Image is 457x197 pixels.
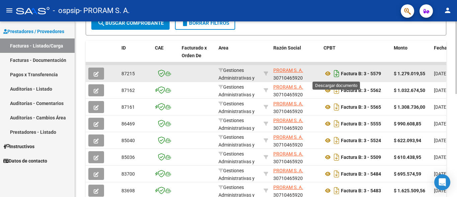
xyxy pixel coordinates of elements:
span: 83700 [121,171,135,177]
span: PRORAM S. A. [273,151,303,157]
i: Descargar documento [332,185,341,196]
span: Facturado x Orden De [182,45,207,58]
strong: Factura B: 3 - 5565 [341,104,381,110]
span: 87215 [121,71,135,76]
strong: $ 1.032.674,50 [394,88,425,93]
mat-icon: menu [5,6,13,14]
span: 87161 [121,104,135,110]
i: Descargar documento [332,169,341,179]
span: Prestadores / Proveedores [3,28,64,35]
span: Gestiones Administrativas y Otros [218,168,255,189]
i: Descargar documento [332,118,341,129]
strong: $ 610.438,95 [394,155,421,160]
span: Area [218,45,229,51]
strong: $ 990.608,85 [394,121,421,126]
div: 30710465920 [273,100,318,114]
span: 86469 [121,121,135,126]
div: 30710465920 [273,167,318,181]
i: Descargar documento [332,85,341,96]
span: Buscar Comprobante [97,20,164,26]
span: 85036 [121,155,135,160]
span: [DATE] [434,138,448,143]
strong: Factura B: 3 - 5524 [341,138,381,143]
datatable-header-cell: CAE [152,41,179,70]
span: 83698 [121,188,135,193]
span: [DATE] [434,188,448,193]
span: PRORAM S. A. [273,134,303,140]
strong: $ 695.574,59 [394,171,421,177]
span: Borrar Filtros [181,20,229,26]
span: Gestiones Administrativas y Otros [218,101,255,122]
span: [DATE] [434,104,448,110]
datatable-header-cell: Facturado x Orden De [179,41,216,70]
span: CPBT [324,45,336,51]
span: Razón Social [273,45,301,51]
datatable-header-cell: Monto [391,41,431,70]
datatable-header-cell: Razón Social [271,41,321,70]
i: Descargar documento [332,135,341,146]
span: PRORAM S. A. [273,101,303,106]
div: 30710465920 [273,150,318,164]
span: PRORAM S. A. [273,68,303,73]
span: CAE [155,45,164,51]
strong: $ 1.279.019,55 [394,71,425,76]
i: Descargar documento [332,68,341,79]
button: Buscar Comprobante [91,16,170,30]
div: Open Intercom Messenger [434,174,450,190]
span: Gestiones Administrativas y Otros [218,151,255,172]
span: - PRORAM S. A. [80,3,130,18]
span: Gestiones Administrativas y Otros [218,84,255,105]
span: - ospsip [53,3,80,18]
span: PRORAM S. A. [273,168,303,173]
div: 30710465920 [273,133,318,147]
span: [DATE] [434,71,448,76]
strong: Factura B: 3 - 5484 [341,171,381,177]
datatable-header-cell: Area [216,41,261,70]
span: PRORAM S. A. [273,185,303,190]
strong: Factura B: 3 - 5579 [341,71,381,76]
strong: Factura B: 3 - 5562 [341,88,381,93]
span: ID [121,45,126,51]
span: [DATE] [434,121,448,126]
strong: $ 1.625.509,56 [394,188,425,193]
span: Instructivos [3,143,34,150]
datatable-header-cell: CPBT [321,41,391,70]
span: Gestiones Administrativas y Otros [218,118,255,138]
div: 30710465920 [273,117,318,131]
strong: Factura B: 3 - 5509 [341,155,381,160]
span: [DATE] [434,88,448,93]
span: Gestiones Administrativas y Otros [218,134,255,155]
mat-icon: search [97,19,105,27]
span: PRORAM S. A. [273,118,303,123]
datatable-header-cell: ID [119,41,152,70]
button: Borrar Filtros [175,16,235,30]
strong: Factura B: 3 - 5483 [341,188,381,193]
strong: $ 1.308.736,00 [394,104,425,110]
mat-icon: person [444,6,452,14]
span: [DATE] [434,171,448,177]
i: Descargar documento [332,152,341,163]
mat-icon: delete [181,19,189,27]
span: Monto [394,45,407,51]
span: 85040 [121,138,135,143]
strong: Factura B: 3 - 5555 [341,121,381,126]
span: PRORAM S. A. [273,84,303,90]
div: 30710465920 [273,67,318,81]
span: Gestiones Administrativas y Otros [218,68,255,88]
strong: $ 622.093,94 [394,138,421,143]
span: [DATE] [434,155,448,160]
div: 30710465920 [273,83,318,97]
span: Datos de contacto [3,157,47,165]
span: 87162 [121,88,135,93]
i: Descargar documento [332,102,341,112]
